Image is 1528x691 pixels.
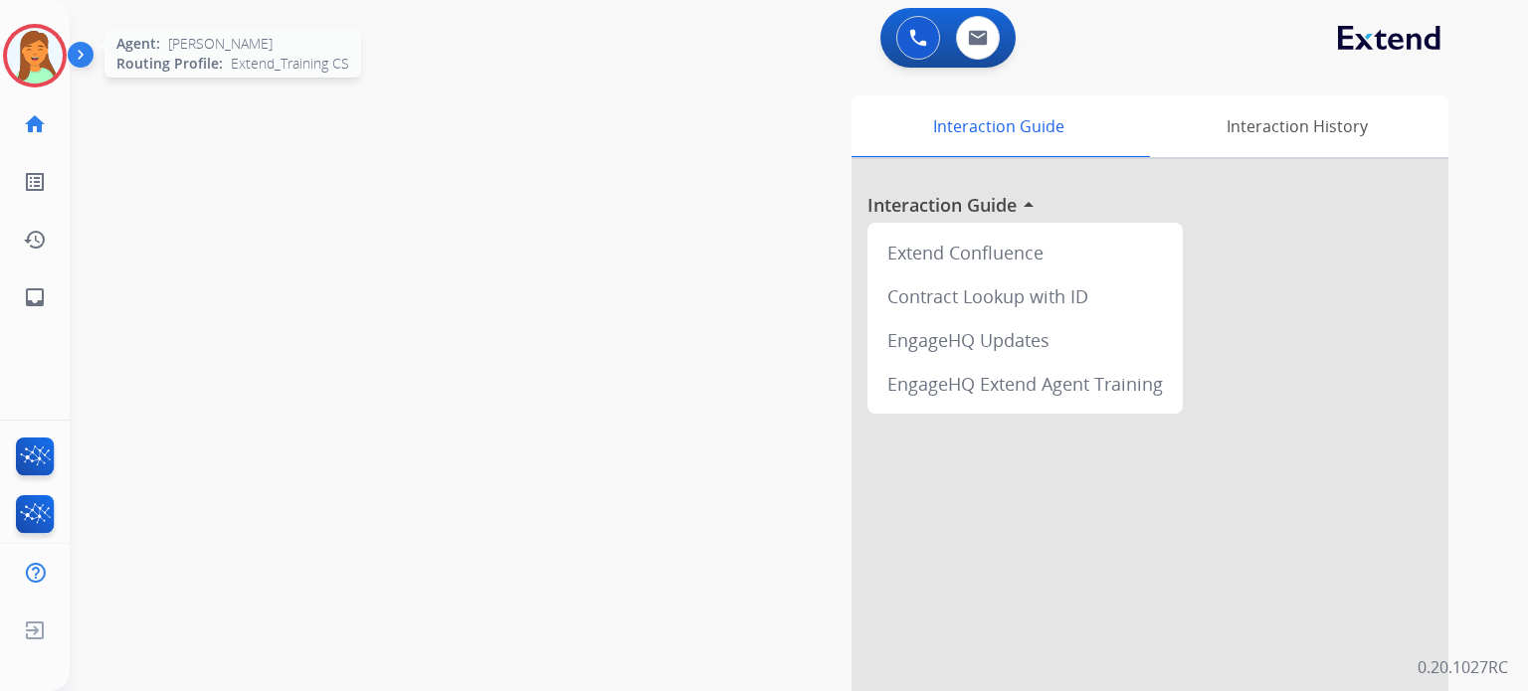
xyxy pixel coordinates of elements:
[7,28,63,84] img: avatar
[23,285,47,309] mat-icon: inbox
[116,34,160,54] span: Agent:
[23,112,47,136] mat-icon: home
[852,95,1145,157] div: Interaction Guide
[875,274,1175,318] div: Contract Lookup with ID
[1145,95,1448,157] div: Interaction History
[1418,655,1508,679] p: 0.20.1027RC
[23,170,47,194] mat-icon: list_alt
[116,54,223,74] span: Routing Profile:
[875,318,1175,362] div: EngageHQ Updates
[168,34,273,54] span: [PERSON_NAME]
[231,54,349,74] span: Extend_Training CS
[23,228,47,252] mat-icon: history
[875,231,1175,274] div: Extend Confluence
[875,362,1175,406] div: EngageHQ Extend Agent Training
